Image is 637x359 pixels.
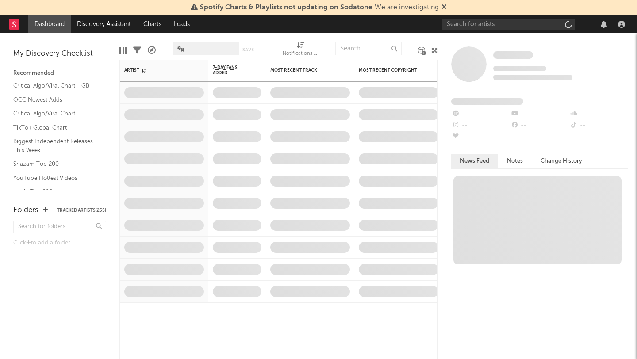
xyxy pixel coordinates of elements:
div: A&R Pipeline [148,38,156,63]
a: Charts [137,15,168,33]
div: Recommended [13,68,106,79]
a: Critical Algo/Viral Chart - GB [13,81,97,91]
a: Shazam Top 200 [13,159,97,169]
div: -- [451,120,510,131]
div: Filters [133,38,141,63]
div: Edit Columns [119,38,127,63]
div: -- [510,120,569,131]
div: Most Recent Copyright [359,68,425,73]
a: Some Artist [493,51,533,60]
div: Artist [124,68,191,73]
a: Apple Top 200 [13,187,97,197]
a: Discovery Assistant [71,15,137,33]
button: Notes [498,154,532,168]
span: Some Artist [493,51,533,59]
div: Click to add a folder. [13,238,106,248]
a: Dashboard [28,15,71,33]
a: YouTube Hottest Videos [13,173,97,183]
input: Search... [335,42,402,55]
button: Change History [532,154,591,168]
div: Notifications (Artist) [283,38,318,63]
span: : We are investigating [200,4,439,11]
div: Notifications (Artist) [283,49,318,59]
a: Biggest Independent Releases This Week [13,137,97,155]
span: Spotify Charts & Playlists not updating on Sodatone [200,4,372,11]
span: 7-Day Fans Added [213,65,248,76]
div: -- [451,108,510,120]
div: Folders [13,205,38,216]
a: TikTok Global Chart [13,123,97,133]
button: Tracked Artists(255) [57,208,106,213]
input: Search for folders... [13,221,106,233]
button: News Feed [451,154,498,168]
div: -- [451,131,510,143]
div: -- [569,108,628,120]
span: Fans Added by Platform [451,98,523,105]
input: Search for artists [442,19,575,30]
span: Dismiss [441,4,447,11]
a: OCC Newest Adds [13,95,97,105]
div: -- [510,108,569,120]
a: Critical Algo/Viral Chart [13,109,97,118]
span: 0 fans last week [493,75,572,80]
div: Most Recent Track [270,68,337,73]
a: Leads [168,15,196,33]
div: -- [569,120,628,131]
span: Tracking Since: [DATE] [493,66,546,71]
button: Save [242,47,254,52]
div: My Discovery Checklist [13,49,106,59]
